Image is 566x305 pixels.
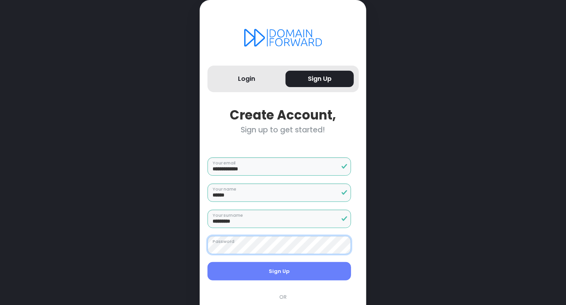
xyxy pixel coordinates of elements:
div: OR [204,293,363,301]
button: Sign Up [286,71,354,87]
div: Create Account, [208,107,359,123]
button: Login [213,71,281,87]
button: Sign Up [208,262,351,281]
div: Sign up to get started! [208,125,359,134]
